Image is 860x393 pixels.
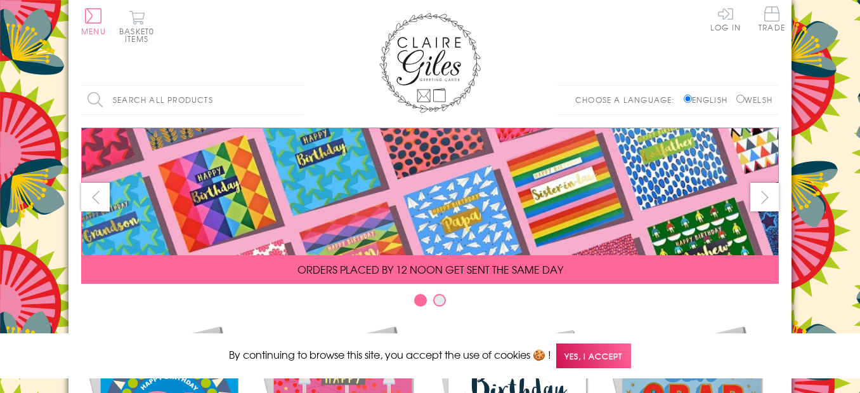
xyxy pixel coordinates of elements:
[81,86,303,114] input: Search all products
[81,8,106,35] button: Menu
[759,6,785,31] span: Trade
[750,183,779,211] button: next
[710,6,741,31] a: Log In
[736,94,772,105] label: Welsh
[290,86,303,114] input: Search
[414,294,427,307] button: Carousel Page 1 (Current Slide)
[119,10,154,43] button: Basket0 items
[297,262,563,277] span: ORDERS PLACED BY 12 NOON GET SENT THE SAME DAY
[556,343,631,368] span: Yes, I accept
[379,13,481,113] img: Claire Giles Greetings Cards
[81,293,779,313] div: Carousel Pagination
[684,95,692,103] input: English
[684,94,734,105] label: English
[759,6,785,34] a: Trade
[575,94,681,105] p: Choose a language:
[81,183,110,211] button: prev
[736,95,745,103] input: Welsh
[433,294,446,307] button: Carousel Page 2
[125,25,154,44] span: 0 items
[81,25,106,37] span: Menu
